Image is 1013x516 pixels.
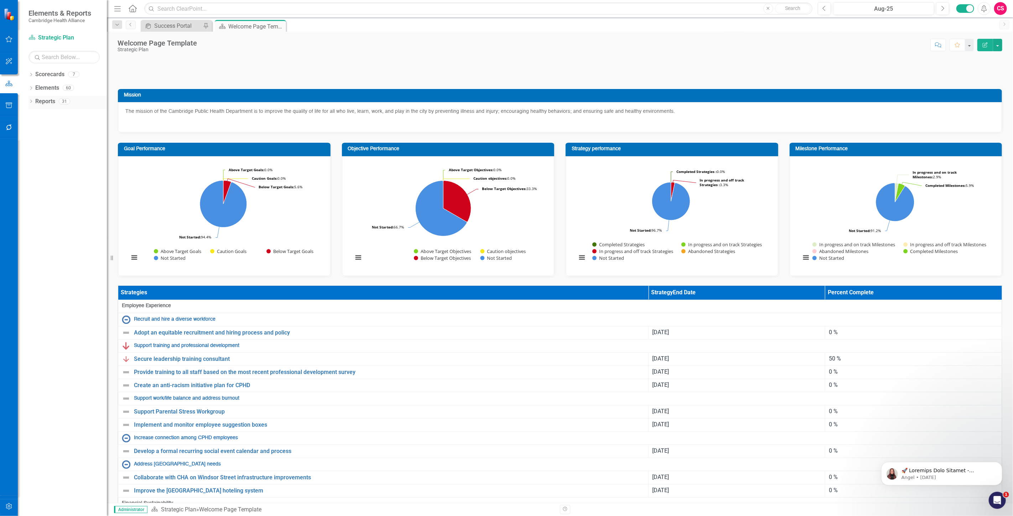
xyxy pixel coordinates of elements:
text: 0.0% [229,167,272,172]
tspan: Caution Goals: [252,176,277,181]
td: Double-Click to Edit Right Click for Context Menu [118,418,649,431]
text: Completed Strategies [599,241,645,248]
td: Double-Click to Edit [825,405,1002,418]
button: Show Caution Goals [210,248,247,254]
button: Show Not Started [812,255,844,261]
button: Show In progress and off track Milestones [903,242,986,248]
button: Show Abandoned Milestones [812,248,868,254]
td: Double-Click to Edit [825,365,1002,379]
img: No Information [122,460,130,469]
tspan: Below Target Objectives: [482,186,526,191]
img: No Information [122,434,130,442]
td: Double-Click to Edit [825,418,1002,431]
h3: Milestone Performance [796,146,999,152]
tspan: Caution objectives: [473,176,507,181]
div: 50 % [829,355,998,363]
button: View chart menu, Chart [129,253,139,263]
td: Double-Click to Edit Right Click for Context Menu [118,471,649,484]
td: Double-Click to Edit [825,326,1002,339]
span: [DATE] [652,368,669,375]
td: Double-Click to Edit [825,352,1002,365]
tspan: Completed Milestones: [925,183,966,188]
div: Chart. Highcharts interactive chart. [349,162,547,269]
a: Improve the [GEOGRAPHIC_DATA] hoteling system [134,488,645,494]
button: Aug-25 [833,2,934,15]
div: Welcome Page Template [228,22,284,31]
td: Double-Click to Edit [649,484,825,497]
path: Abandoned Milestones, 0. [895,183,899,202]
path: Not Started, 62. [876,183,914,221]
img: Not Defined [122,381,130,390]
span: [DATE] [652,447,669,454]
text: Below Target Objectives [421,255,471,261]
span: [DATE] [652,487,669,494]
a: Elements [35,84,59,92]
text: Above Target Objectives [421,248,471,254]
tspan: In progress and off track Strategies : [700,178,744,187]
div: » [151,506,555,514]
path: Not Started, 17. [200,180,247,227]
td: Double-Click to Edit [649,444,825,458]
button: View chart menu, Chart [577,253,587,263]
h3: Goal Performance [124,146,327,152]
text: 94.4% [179,235,211,239]
div: 0 % [829,447,998,455]
iframe: Intercom live chat [989,492,1006,509]
div: Chart. Highcharts interactive chart. [573,162,771,269]
img: No Information [122,315,130,324]
div: Welcome Page Template [199,506,261,513]
td: Double-Click to Edit [649,365,825,379]
div: CS [994,2,1007,15]
img: ClearPoint Strategy [4,8,16,21]
iframe: Intercom notifications message [871,447,1013,497]
div: 0 % [829,486,998,495]
text: 96.7% [630,228,662,233]
text: 0.0% [676,169,725,174]
text: Above Target Goals [161,248,201,254]
a: Support Parental Stress Workgroup [134,409,645,415]
text: Completed Milestones [910,248,958,254]
span: [DATE] [652,421,669,428]
td: Double-Click to Edit Right Click for Context Menu [118,379,649,392]
td: Double-Click to Edit Right Click for Context Menu [118,431,1002,444]
span: Employee Experience [122,302,998,309]
path: Below Target Objectives, 4. [443,180,471,222]
td: Double-Click to Edit [118,300,1002,313]
path: Not Started, 29. [652,182,690,220]
td: Double-Click to Edit [825,444,1002,458]
td: Double-Click to Edit Right Click for Context Menu [118,405,649,418]
a: Increase connection among CPHD employees [134,435,998,441]
text: 33.3% [482,186,537,191]
text: 0.0% [449,167,502,172]
button: View chart menu, Chart [353,253,363,263]
small: Cambridge Health Alliance [28,17,91,23]
td: Double-Click to Edit Right Click for Context Menu [118,339,1002,352]
a: Develop a formal recurring social event calendar and process [134,448,645,454]
a: Collaborate with CHA on Windsor Street infrastructure improvements [134,474,645,481]
tspan: Not Started: [849,228,871,233]
tspan: In progress and on track Milestones: [913,170,957,179]
button: Show Completed Strategies [592,242,645,248]
button: Show Caution objectives [480,248,526,254]
text: Caution Goals [217,248,246,254]
td: Double-Click to Edit Right Click for Context Menu [118,458,1002,471]
td: Double-Click to Edit Right Click for Context Menu [118,392,1002,405]
span: Financial Sustainability [122,500,998,507]
a: Support work/life balance and address burnout [134,396,998,401]
td: Double-Click to Edit Right Click for Context Menu [118,326,649,339]
div: 60 [63,85,74,91]
img: Below Plan [122,342,130,350]
text: 91.2% [849,228,881,233]
text: Abandoned Milestones [819,248,868,254]
text: 0.0% [252,176,286,181]
img: Not Defined [122,407,130,416]
span: 1 [1003,492,1009,497]
div: 7 [68,72,79,78]
img: Not Defined [122,447,130,456]
text: 5.9% [925,183,974,188]
text: In progress and on track Milestones [819,241,895,248]
a: Implement and monitor employee suggestion boxes [134,422,645,428]
text: Not Started [819,255,844,261]
a: Reports [35,98,55,106]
